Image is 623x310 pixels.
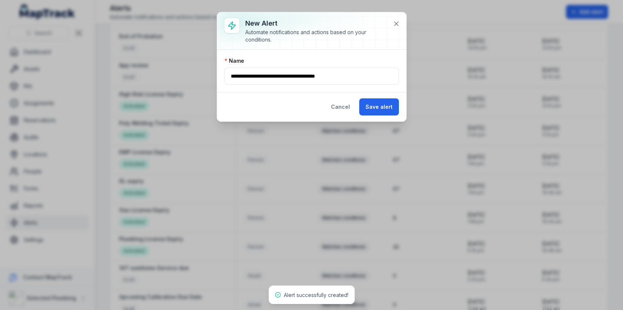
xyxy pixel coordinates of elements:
button: Cancel [325,98,356,115]
div: Automate notifications and actions based on your conditions. [245,29,387,43]
h3: New alert [245,18,387,29]
label: Name [224,57,244,65]
button: Save alert [359,98,399,115]
span: Alert successfully created! [284,292,348,298]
